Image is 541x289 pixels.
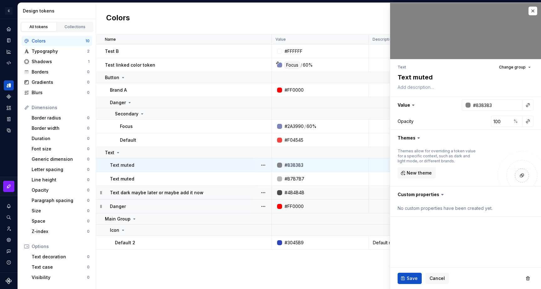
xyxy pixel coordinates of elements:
[22,67,92,77] a: Borders0
[396,72,532,83] textarea: Text muted
[303,62,313,68] div: 60%
[29,262,92,272] a: Text case0
[87,229,90,234] div: 0
[32,146,87,152] div: Font size
[87,115,90,120] div: 0
[32,254,87,260] div: Text decoration
[87,254,90,259] div: 0
[4,224,14,234] div: Invite team
[496,63,533,72] button: Change group
[23,8,93,14] div: Design tokens
[87,198,90,203] div: 0
[32,125,87,131] div: Border width
[105,216,131,222] p: Main Group
[285,203,304,210] div: #FF0000
[87,275,90,280] div: 0
[4,92,14,102] div: Components
[87,157,90,162] div: 0
[115,240,135,246] p: Default 2
[29,154,92,164] a: Generic dimension0
[285,87,304,93] div: #FF0000
[6,278,12,284] svg: Supernova Logo
[87,126,90,131] div: 0
[85,38,90,43] div: 10
[110,99,126,106] p: Danger
[88,59,90,64] div: 1
[4,212,14,222] div: Search ⌘K
[4,125,14,135] a: Data sources
[120,123,133,129] p: Focus
[87,136,90,141] div: 0
[32,48,87,54] div: Typography
[105,48,119,54] p: Test B
[32,197,87,204] div: Paragraph spacing
[120,137,136,143] p: Default
[87,80,90,85] div: 0
[407,170,432,176] span: New theme
[4,103,14,113] a: Assets
[32,187,87,193] div: Opacity
[32,218,87,224] div: Space
[398,65,406,69] li: Text
[29,195,92,205] a: Paragraph spacing0
[32,38,85,44] div: Colors
[110,162,134,168] p: Text muted
[4,58,14,68] div: Code automation
[499,65,526,70] span: Change group
[285,137,303,143] div: #F04545
[4,246,14,256] button: Contact support
[4,24,14,34] a: Home
[1,4,16,18] button: C
[106,13,130,24] h2: Colors
[23,24,54,29] div: All tokens
[32,89,87,96] div: Blurs
[4,201,14,211] div: Notifications
[4,47,14,57] a: Analytics
[32,135,87,142] div: Duration
[87,49,90,54] div: 2
[4,35,14,45] div: Documentation
[32,69,87,75] div: Borders
[5,7,13,15] div: C
[285,62,300,68] div: Focus
[110,176,134,182] p: Text muted
[59,24,91,29] div: Collections
[29,226,92,236] a: Z-index0
[87,90,90,95] div: 0
[301,62,302,68] div: /
[398,273,422,284] button: Save
[491,116,511,127] input: 100
[22,57,92,67] a: Shadows1
[110,203,126,210] p: Danger
[276,37,286,42] p: Value
[304,123,306,129] div: /
[32,264,87,270] div: Text case
[32,208,87,214] div: Size
[29,216,92,226] a: Space0
[285,190,304,196] div: #4B4B4B
[32,115,87,121] div: Border radius
[105,74,119,81] p: Button
[4,80,14,90] a: Design tokens
[32,243,90,250] div: Options
[115,111,138,117] p: Secondary
[398,149,476,164] div: Themes allow for overriding a token value for a specific context, such as dark and light mode, or...
[87,219,90,224] div: 0
[373,37,394,42] p: Description
[110,190,204,196] p: Text dark maybe later or maybe add it now
[29,206,92,216] a: Size0
[29,134,92,144] a: Duration0
[407,275,418,281] span: Save
[105,37,116,42] p: Name
[32,166,87,173] div: Letter spacing
[430,275,445,281] span: Cancel
[105,62,155,68] p: Test linked color token
[29,123,92,133] a: Border width0
[87,265,90,270] div: 0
